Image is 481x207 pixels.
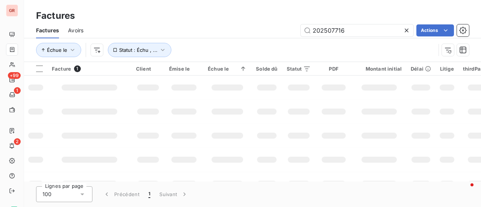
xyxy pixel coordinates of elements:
[148,190,150,198] span: 1
[208,66,247,72] div: Échue le
[98,186,144,202] button: Précédent
[144,186,155,202] button: 1
[136,66,160,72] div: Client
[287,66,311,72] div: Statut
[455,181,473,199] iframe: Intercom live chat
[301,24,413,36] input: Rechercher
[357,66,402,72] div: Montant initial
[74,65,81,72] span: 1
[440,66,454,72] div: Litige
[108,43,171,57] button: Statut : Échu , ...
[14,138,21,145] span: 2
[411,66,431,72] div: Délai
[36,9,75,23] h3: Factures
[36,27,59,34] span: Factures
[47,47,67,53] span: Échue le
[52,66,71,72] span: Facture
[36,43,81,57] button: Échue le
[256,66,277,72] div: Solde dû
[416,24,454,36] button: Actions
[68,27,83,34] span: Avoirs
[169,66,199,72] div: Émise le
[155,186,193,202] button: Suivant
[42,190,51,198] span: 100
[320,66,347,72] div: PDF
[14,87,21,94] span: 1
[119,47,157,53] span: Statut : Échu , ...
[6,5,18,17] div: GR
[8,72,21,79] span: +99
